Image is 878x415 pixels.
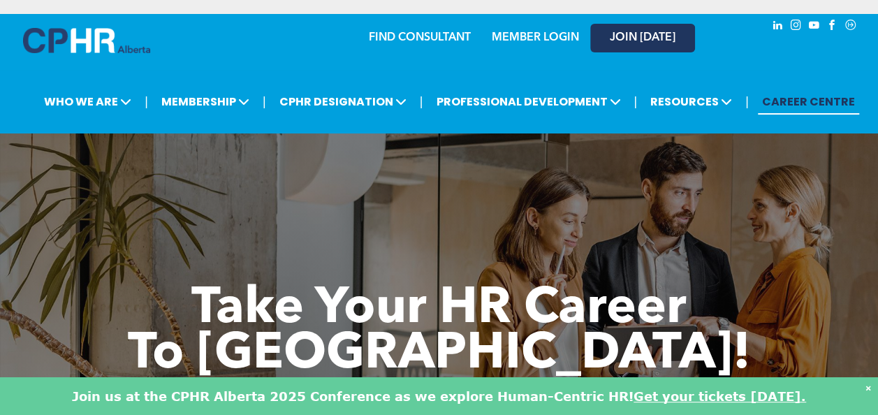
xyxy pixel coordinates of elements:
[72,388,634,404] font: Join us at the CPHR Alberta 2025 Conference as we explore Human-Centric HR!
[40,89,136,115] span: WHO WE ARE
[128,330,751,380] span: To [GEOGRAPHIC_DATA]!
[610,31,675,45] span: JOIN [DATE]
[420,87,423,116] li: |
[590,24,695,52] a: JOIN [DATE]
[492,32,579,43] a: MEMBER LOGIN
[770,17,786,36] a: linkedin
[634,388,806,404] a: Get your tickets [DATE].
[865,381,871,395] div: Dismiss notification
[145,87,148,116] li: |
[263,87,266,116] li: |
[789,17,804,36] a: instagram
[843,17,858,36] a: Social network
[191,284,687,335] span: Take Your HR Career
[23,28,150,53] img: A blue and white logo for cp alberta
[369,32,471,43] a: FIND CONSULTANT
[157,89,254,115] span: MEMBERSHIP
[758,89,859,115] a: CAREER CENTRE
[634,87,637,116] li: |
[432,89,624,115] span: PROFESSIONAL DEVELOPMENT
[275,89,411,115] span: CPHR DESIGNATION
[825,17,840,36] a: facebook
[745,87,749,116] li: |
[646,89,736,115] span: RESOURCES
[807,17,822,36] a: youtube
